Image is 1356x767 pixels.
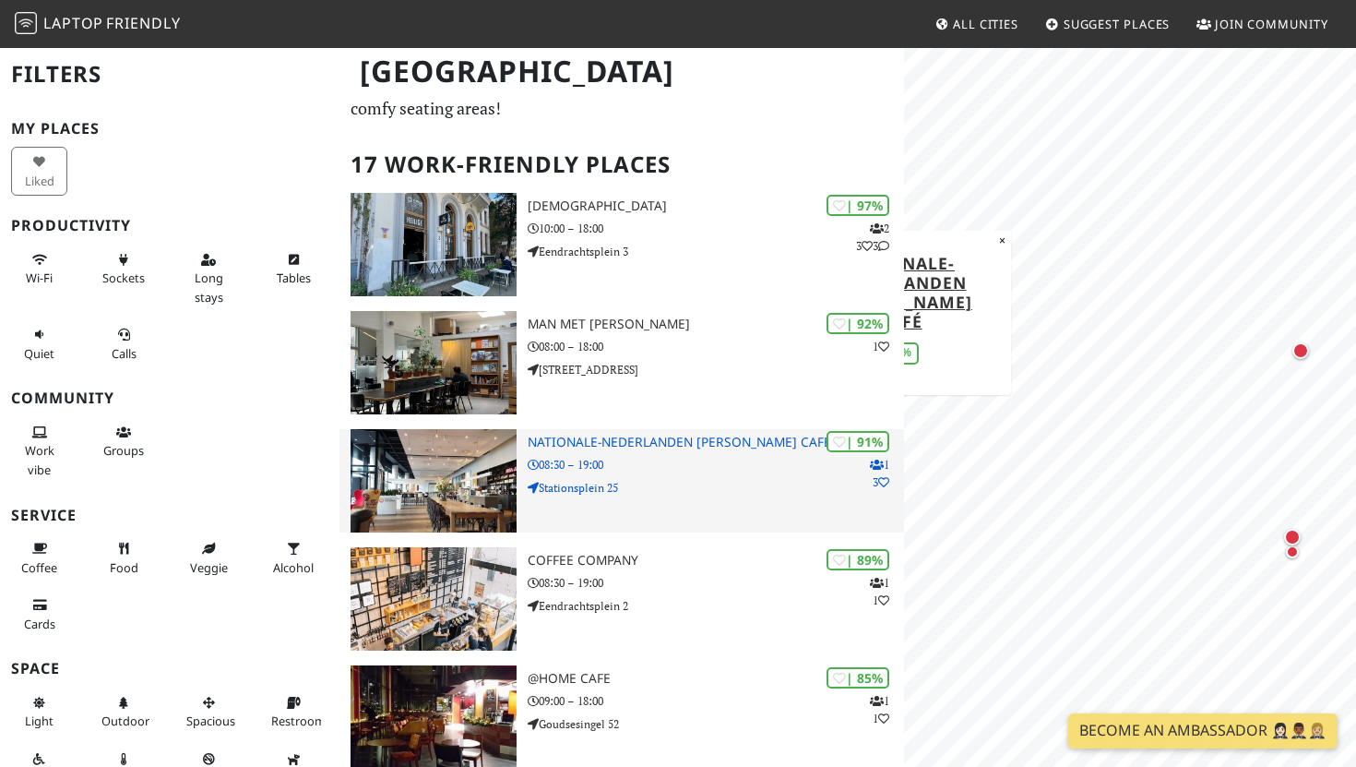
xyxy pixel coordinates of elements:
[339,193,905,296] a: Heilige Boontjes | 97% 233 [DEMOGRAPHIC_DATA] 10:00 – 18:00 Eendrachtsplein 3
[1289,339,1313,363] div: Map marker
[11,217,328,234] h3: Productivity
[827,431,889,452] div: | 91%
[528,574,904,592] p: 08:30 – 19:00
[24,616,55,632] span: Credit cards
[528,692,904,710] p: 09:00 – 18:00
[11,688,67,737] button: Light
[266,688,322,737] button: Restroom
[1281,541,1303,563] div: Map marker
[277,270,311,286] span: Work-friendly tables
[15,12,37,34] img: LaptopFriendly
[266,245,322,294] button: Tables
[993,231,1011,251] button: Close popup
[351,137,894,193] h2: 17 Work-Friendly Places
[25,442,54,477] span: People working
[528,361,904,378] p: [STREET_ADDRESS]
[528,317,904,332] h3: Man met [PERSON_NAME]
[339,311,905,414] a: Man met bril koffie | 92% 1 Man met [PERSON_NAME] 08:00 – 18:00 [STREET_ADDRESS]
[11,319,67,368] button: Quiet
[11,120,328,138] h3: My Places
[528,553,904,569] h3: Coffee Company
[351,311,517,414] img: Man met bril koffie
[856,220,889,255] p: 2 3 3
[11,590,67,639] button: Cards
[25,713,54,729] span: Natural light
[870,692,889,727] p: 1 1
[106,13,180,33] span: Friendly
[528,198,904,214] h3: [DEMOGRAPHIC_DATA]
[273,559,314,576] span: Alcohol
[351,429,517,533] img: Nationale-Nederlanden Douwe Egberts Café
[1215,16,1328,32] span: Join Community
[11,660,328,677] h3: Space
[11,245,67,294] button: Wi-Fi
[345,46,901,97] h1: [GEOGRAPHIC_DATA]
[266,533,322,582] button: Alcohol
[195,270,223,305] span: Long stays
[26,270,53,286] span: Stable Wi-Fi
[339,429,905,533] a: Nationale-Nederlanden Douwe Egberts Café | 91% 13 Nationale-Nederlanden [PERSON_NAME] Café 08:30 ...
[15,8,181,41] a: LaptopFriendly LaptopFriendly
[181,245,237,312] button: Long stays
[953,16,1018,32] span: All Cities
[528,456,904,473] p: 08:30 – 19:00
[351,193,517,296] img: Heilige Boontjes
[11,533,67,582] button: Coffee
[870,456,889,491] p: 1 3
[11,389,328,407] h3: Community
[102,270,145,286] span: Power sockets
[528,338,904,355] p: 08:00 – 18:00
[11,46,328,102] h2: Filters
[528,435,904,450] h3: Nationale-Nederlanden [PERSON_NAME] Café
[870,574,889,609] p: 1 1
[96,533,152,582] button: Food
[873,338,889,355] p: 1
[43,13,103,33] span: Laptop
[96,319,152,368] button: Calls
[24,345,54,362] span: Quiet
[1189,7,1336,41] a: Join Community
[1038,7,1178,41] a: Suggest Places
[96,688,152,737] button: Outdoor
[827,549,889,570] div: | 89%
[112,345,137,362] span: Video/audio calls
[827,195,889,216] div: | 97%
[827,313,889,334] div: | 92%
[186,713,235,729] span: Spacious
[528,671,904,687] h3: @Home Cafe
[190,559,228,576] span: Veggie
[11,417,67,485] button: Work vibe
[827,667,889,689] div: | 85%
[11,507,328,524] h3: Service
[528,715,904,733] p: Goudsesingel 52
[528,220,904,237] p: 10:00 – 18:00
[96,245,152,294] button: Sockets
[528,479,904,497] p: Stationsplein 25
[528,243,904,260] p: Eendrachtsplein 3
[181,688,237,737] button: Spacious
[1064,16,1171,32] span: Suggest Places
[101,713,149,729] span: Outdoor area
[528,597,904,615] p: Eendrachtsplein 2
[103,442,144,459] span: Group tables
[21,559,57,576] span: Coffee
[927,7,1026,41] a: All Cities
[339,547,905,651] a: Coffee Company | 89% 11 Coffee Company 08:30 – 19:00 Eendrachtsplein 2
[271,713,326,729] span: Restroom
[1280,525,1304,549] div: Map marker
[351,547,517,651] img: Coffee Company
[110,559,138,576] span: Food
[96,417,152,466] button: Groups
[181,533,237,582] button: Veggie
